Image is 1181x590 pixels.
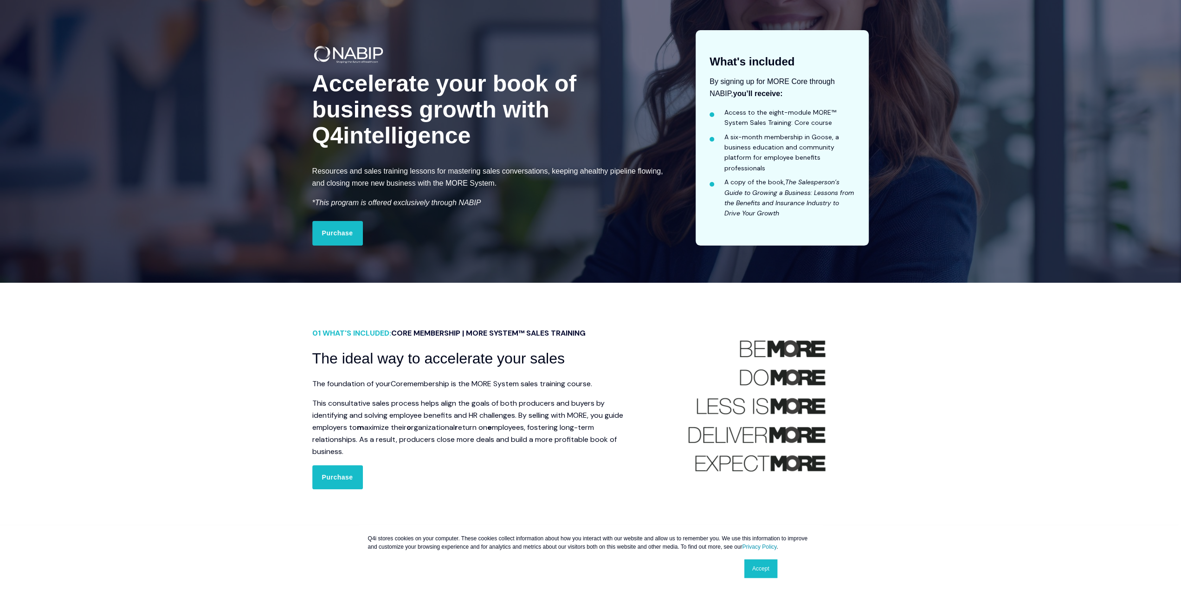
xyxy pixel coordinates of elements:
[312,347,631,370] h3: The ideal way to accelerate your sales
[312,199,481,207] em: *This program is offered exclusively through NABIP
[312,465,363,489] a: Purchase
[391,379,407,389] span: Core
[407,422,411,432] strong: o
[687,335,826,474] img: Untitled design (7)-Dec-10-2024-10-47-36-1834-AM
[312,221,363,245] a: Purchase
[357,422,364,432] strong: m
[312,44,385,66] img: NABIP_Logos_Logo 1_White-1
[391,328,586,338] span: CORE MEMBERSHIP | MORE SYSTEM™ SALES TRAINING
[710,76,855,100] p: By signing up for MORE Core through NABIP,
[368,534,813,551] p: Q4i stores cookies on your computer. These cookies collect information about how you interact wit...
[724,177,855,219] li: A copy of the book,
[487,422,492,432] strong: e
[724,178,854,217] em: The Salesperson’s Guide to Growing a Business: Lessons from the Benefits and Insurance Industry t...
[312,328,586,338] strong: 01 WHAT'S INCLUDED:
[733,90,783,97] strong: you’ll receive:
[744,559,777,578] a: Accept
[312,378,631,390] p: The foundation of your membership is the MORE System sales training course.
[312,165,678,189] p: Resources and sales training lessons for mastering sales conversations, keeping a
[312,71,678,149] div: Accelerate your book of business growth with Q4intelligence
[312,397,631,458] p: This consultative sales process helps align the goals of both producers and buyers by identifying...
[742,544,776,550] a: Privacy Policy
[455,422,458,432] strong: r
[724,132,855,174] li: A six-month membership in Goose, a business education and community platform for employee benefit...
[724,107,855,128] li: Access to the eight-module MORE™ System Sales Training: Core course
[710,57,794,66] div: What's included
